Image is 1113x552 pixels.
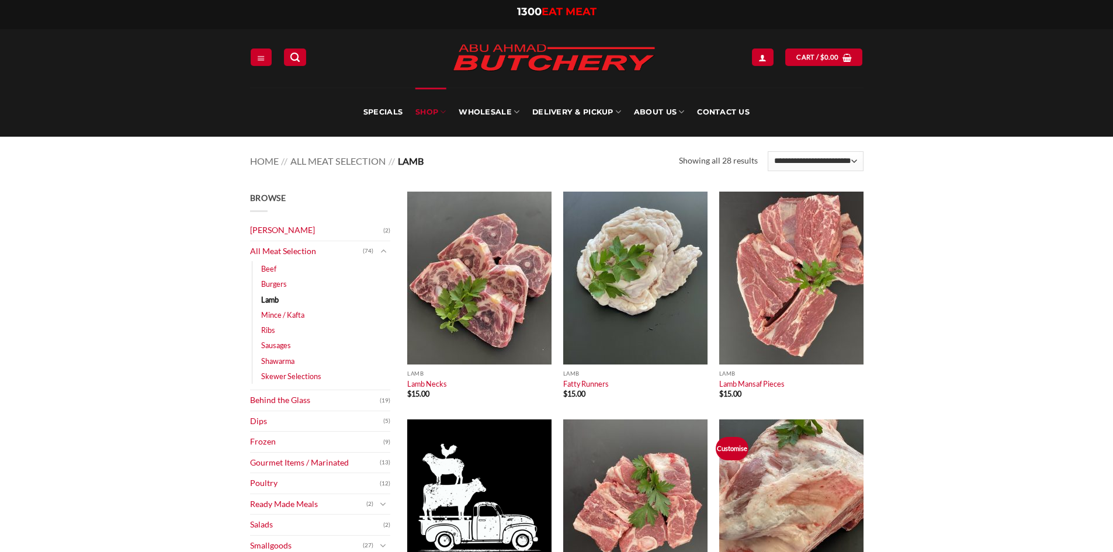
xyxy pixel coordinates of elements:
img: Lamb-Mansaf-Pieces [719,192,864,364]
span: (9) [383,433,390,451]
a: Shawarma [261,353,294,369]
a: Menu [251,48,272,65]
span: (12) [380,475,390,492]
a: Login [752,48,773,65]
span: $ [563,389,567,398]
span: (2) [366,495,373,513]
span: (5) [383,412,390,430]
a: Delivery & Pickup [532,88,621,137]
a: Dips [250,411,383,432]
img: Fatty Runners [563,192,708,364]
a: Lamb [261,292,279,307]
a: Skewer Selections [261,369,321,384]
a: View cart [785,48,862,65]
button: Toggle [376,245,390,258]
a: 1300EAT MEAT [517,5,597,18]
span: $ [820,52,824,63]
span: (19) [380,392,390,409]
a: Burgers [261,276,287,291]
a: Mince / Kafta [261,307,304,322]
span: // [389,155,395,166]
a: Sausages [261,338,291,353]
a: Behind the Glass [250,390,380,411]
span: (2) [383,222,390,239]
a: Frozen [250,432,383,452]
span: EAT MEAT [542,5,597,18]
p: Lamb [563,370,708,377]
select: Shop order [768,151,863,171]
span: $ [719,389,723,398]
span: (2) [383,516,390,534]
span: // [281,155,287,166]
button: Toggle [376,539,390,552]
a: [PERSON_NAME] [250,220,383,241]
bdi: 0.00 [820,53,839,61]
a: SHOP [415,88,446,137]
img: Abu Ahmad Butchery [443,36,665,81]
a: Home [250,155,279,166]
span: (74) [363,242,373,260]
span: 1300 [517,5,542,18]
span: $ [407,389,411,398]
a: Wholesale [459,88,519,137]
a: Beef [261,261,276,276]
p: Showing all 28 results [679,154,758,168]
a: Specials [363,88,403,137]
a: Gourmet Items / Marinated [250,453,380,473]
a: Poultry [250,473,380,494]
bdi: 15.00 [407,389,429,398]
bdi: 15.00 [719,389,741,398]
a: Ribs [261,322,275,338]
a: Fatty Runners [563,379,609,388]
a: Lamb Mansaf Pieces [719,379,785,388]
bdi: 15.00 [563,389,585,398]
span: (13) [380,454,390,471]
p: Lamb [719,370,864,377]
a: Lamb Necks [407,379,447,388]
a: Search [284,48,306,65]
a: Contact Us [697,88,750,137]
span: Browse [250,193,286,203]
a: Ready Made Meals [250,494,366,515]
a: Salads [250,515,383,535]
img: Lamb Necks [407,192,552,364]
span: Lamb [398,155,424,166]
a: All Meat Selection [290,155,386,166]
p: Lamb [407,370,552,377]
span: Cart / [796,52,838,63]
a: About Us [634,88,684,137]
button: Toggle [376,498,390,511]
a: All Meat Selection [250,241,363,262]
